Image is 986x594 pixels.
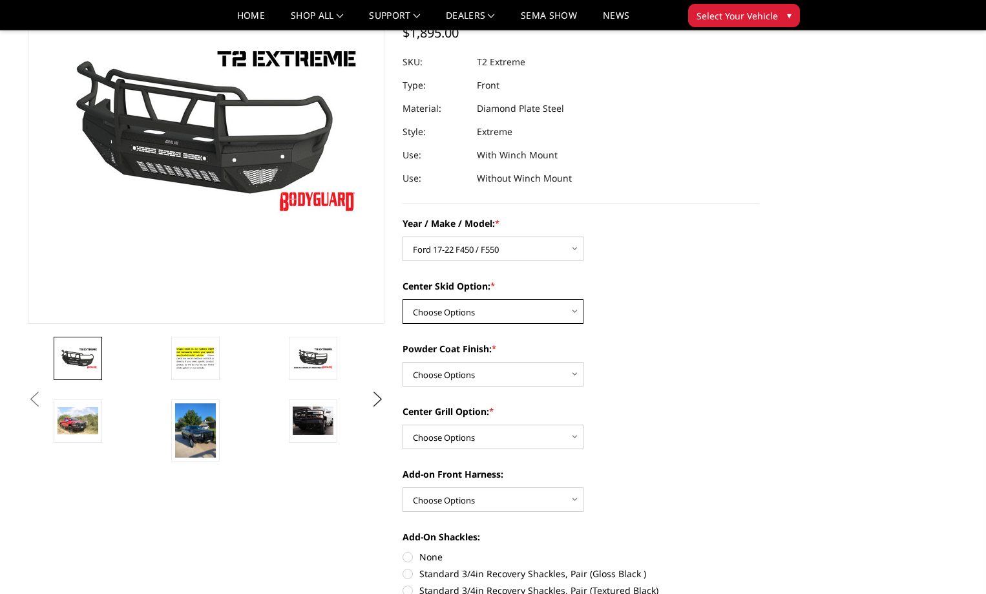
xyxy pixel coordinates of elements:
dd: Extreme [477,120,512,143]
img: T2 Series - Extreme Front Bumper (receiver or winch) [58,407,98,434]
dd: Without Winch Mount [477,167,572,190]
dt: Use: [403,143,467,167]
button: Next [368,390,388,409]
img: T2 Series - Extreme Front Bumper (receiver or winch) [175,345,216,372]
button: Previous [25,390,44,409]
a: shop all [291,11,343,30]
span: ▾ [787,8,792,22]
label: Standard 3/4in Recovery Shackles, Pair (Gloss Black ) [403,567,759,580]
dd: Front [477,74,499,97]
label: None [403,550,759,564]
dt: SKU: [403,50,467,74]
dt: Use: [403,167,467,190]
dd: Diamond Plate Steel [477,97,564,120]
label: Center Grill Option: [403,405,759,418]
img: T2 Series - Extreme Front Bumper (receiver or winch) [293,407,333,434]
label: Year / Make / Model: [403,217,759,230]
button: Select Your Vehicle [688,4,800,27]
dt: Type: [403,74,467,97]
img: T2 Series - Extreme Front Bumper (receiver or winch) [58,347,98,370]
a: Dealers [446,11,495,30]
label: Add-on Front Harness: [403,467,759,481]
a: News [603,11,629,30]
dt: Style: [403,120,467,143]
dt: Material: [403,97,467,120]
a: SEMA Show [521,11,577,30]
dd: With Winch Mount [477,143,558,167]
img: T2 Series - Extreme Front Bumper (receiver or winch) [175,403,216,458]
label: Powder Coat Finish: [403,342,759,355]
img: T2 Series - Extreme Front Bumper (receiver or winch) [293,347,333,370]
dd: T2 Extreme [477,50,525,74]
span: $1,895.00 [403,24,459,41]
a: Home [237,11,265,30]
label: Add-On Shackles: [403,530,759,544]
a: Support [369,11,420,30]
span: Select Your Vehicle [697,9,778,23]
label: Center Skid Option: [403,279,759,293]
iframe: Chat Widget [921,532,986,594]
